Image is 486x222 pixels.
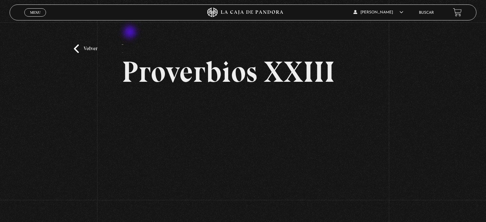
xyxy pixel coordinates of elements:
span: [PERSON_NAME] [353,11,403,14]
span: Menu [30,11,41,14]
p: - [122,44,123,57]
h2: Proverbios XXIII [122,57,364,87]
a: View your shopping cart [453,8,462,17]
a: Buscar [419,11,434,15]
span: Cerrar [28,16,43,20]
a: Volver [74,44,97,53]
